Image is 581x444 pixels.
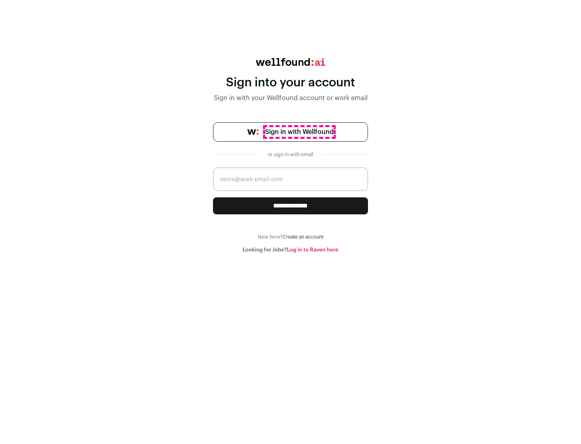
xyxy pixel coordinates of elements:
[256,58,325,66] img: wellfound:ai
[287,247,339,252] a: Log in to Raven here
[213,168,368,191] input: name@work-email.com
[213,122,368,142] a: Sign in with Wellfound
[213,247,368,253] div: Looking for Jobs?
[213,93,368,103] div: Sign in with your Wellfound account or work email
[265,127,334,137] span: Sign in with Wellfound
[247,129,259,135] img: wellfound-symbol-flush-black-fb3c872781a75f747ccb3a119075da62bfe97bd399995f84a933054e44a575c4.png
[213,75,368,90] div: Sign into your account
[282,235,324,239] a: Create an account
[265,151,316,158] div: or sign in with email
[213,234,368,240] div: New here?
